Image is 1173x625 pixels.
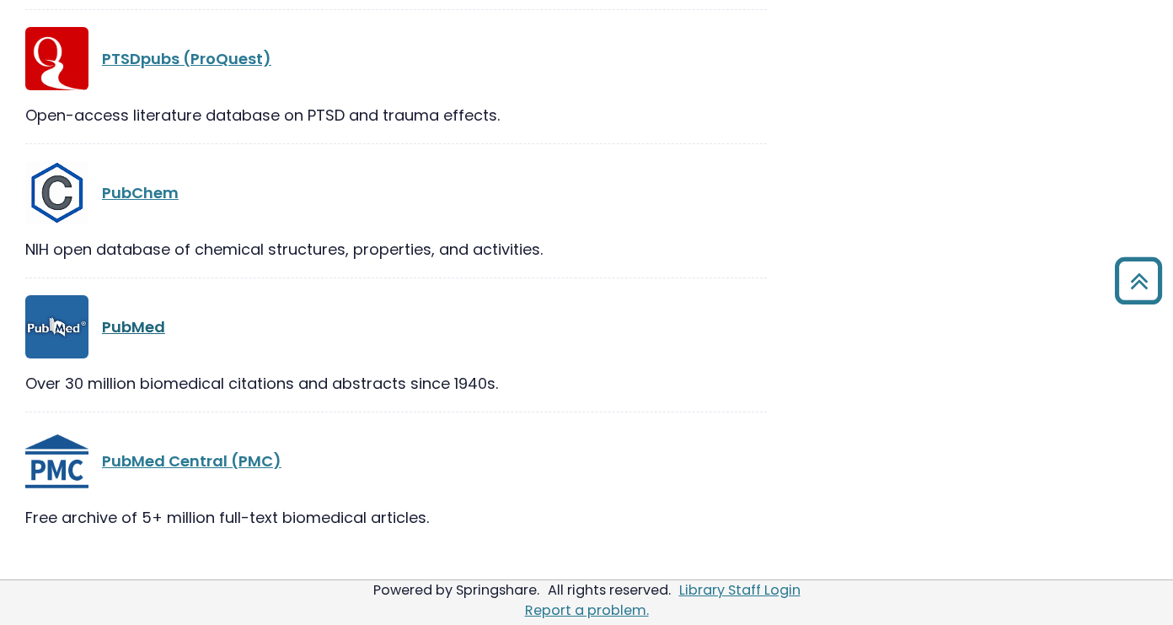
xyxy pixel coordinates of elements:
[102,182,179,203] a: PubChem
[545,580,673,600] div: All rights reserved.
[525,601,649,620] a: Report a problem.
[679,580,801,600] a: Library Staff Login
[102,450,281,471] a: PubMed Central (PMC)
[102,48,271,69] a: PTSDpubs (ProQuest)
[371,580,542,600] div: Powered by Springshare.
[1108,265,1169,296] a: Back to Top
[25,238,767,261] div: NIH open database of chemical structures, properties, and activities.
[25,372,767,395] div: Over 30 million biomedical citations and abstracts since 1940s.
[102,316,165,337] a: PubMed
[25,104,767,127] div: Open-access literature database on PTSD and trauma effects.
[25,506,767,529] div: Free archive of 5+ million full-text biomedical articles.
